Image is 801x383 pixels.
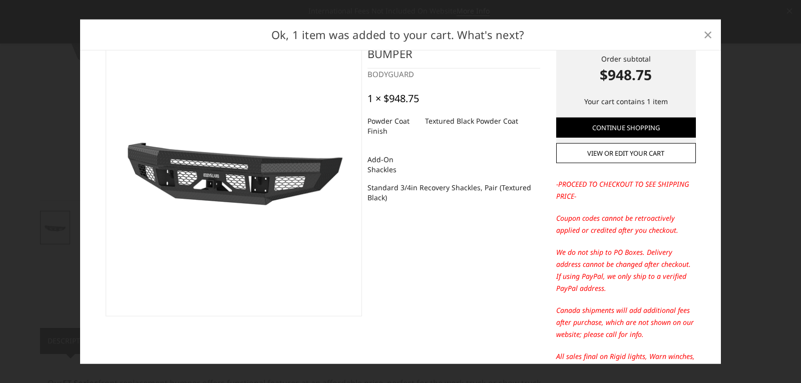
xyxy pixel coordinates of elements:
p: Canada shipments will add additional fees after purchase, which are not shown on our website; ple... [556,304,696,340]
strong: $948.75 [556,64,696,85]
p: Coupon codes cannot be retroactively applied or credited after you checkout. [556,212,696,236]
div: 1 × $948.75 [367,92,419,104]
dd: Textured Black Powder Coat [425,112,518,130]
span: × [703,24,712,45]
p: -PROCEED TO CHECKOUT TO SEE SHIPPING PRICE- [556,178,696,202]
p: Your cart contains 1 item [556,96,696,108]
p: We do not ship to PO Boxes. Delivery address cannot be changed after checkout. If using PayPal, w... [556,246,696,294]
img: 2017-2022 Ford F250-350 - FT Series - Base Front Bumper [111,97,356,235]
a: Close [700,27,716,43]
dt: Add-On Shackles [367,150,418,178]
div: Order subtotal [556,54,696,85]
div: BODYGUARD [367,69,540,80]
h2: Ok, 1 item was added to your cart. What's next? [96,26,700,43]
iframe: Chat Widget [751,335,801,383]
dt: Powder Coat Finish [367,112,418,140]
a: View or edit your cart [556,143,696,163]
p: All sales final on Rigid lights, Warn winches, other accessories, & apparel. [556,350,696,374]
dd: Standard 3/4in Recovery Shackles, Pair (Textured Black) [367,178,540,206]
a: Continue Shopping [556,118,696,138]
